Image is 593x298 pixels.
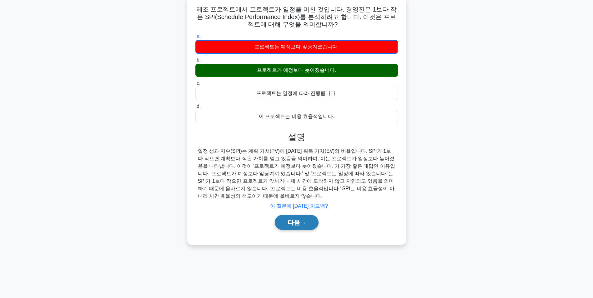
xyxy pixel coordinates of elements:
div: 프로젝트는 일정에 따라 진행됩니다. [195,87,398,100]
h3: 설명 [199,132,394,142]
span: a. [197,33,201,39]
font: 다음 [288,219,300,226]
span: d. [197,103,201,109]
div: 프로젝트는 예정보다 앞당겨졌습니다. [195,40,398,54]
font: 제조 프로젝트에서 프로젝트가 일정을 미친 것입니다. 경영진은 1보다 작은 SPI(Schedule Performance Index)를 분석하려고 합니다. 이것은 프로젝트에 대해... [196,6,397,28]
div: 프로젝트가 예정보다 늦어졌습니다. [195,64,398,77]
span: c. [197,80,200,86]
button: 다음 [275,215,319,230]
a: 이 질문에 [DATE] 피드백? [270,203,328,209]
span: b. [197,57,201,62]
div: 이 프로젝트는 비용 효율적입니다. [195,110,398,123]
div: 일정 성과 지수(SPI)는 계획 가치(PV)에 [DATE] 획득 가치(EV)의 비율입니다. SPI가 1보다 작으면 계획보다 적은 가치를 얻고 있음을 의미하며, 이는 프로젝트가... [198,147,395,200]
